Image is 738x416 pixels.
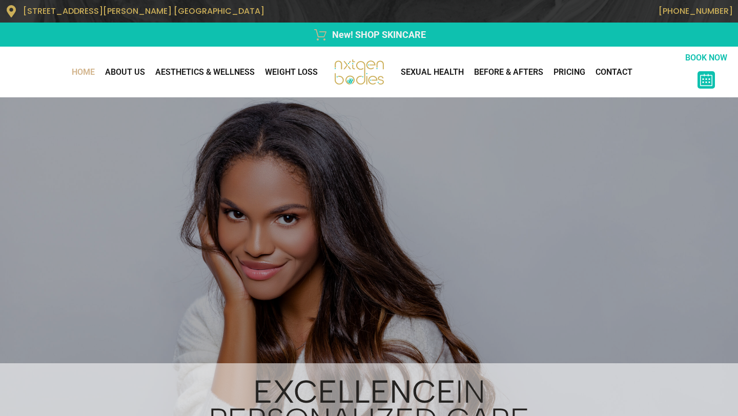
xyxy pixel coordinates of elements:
[67,62,100,82] a: Home
[260,62,323,82] a: WEIGHT LOSS
[5,62,323,82] nav: Menu
[100,62,150,82] a: About Us
[685,52,728,64] p: BOOK NOW
[5,28,733,41] a: New! SHOP SKINCARE
[330,28,426,41] span: New! SHOP SKINCARE
[396,62,685,82] nav: Menu
[23,5,264,17] span: [STREET_ADDRESS][PERSON_NAME] [GEOGRAPHIC_DATA]
[253,372,456,411] b: Excellence
[396,62,469,82] a: Sexual Health
[374,6,733,16] p: [PHONE_NUMBER]
[548,62,590,82] a: Pricing
[469,62,548,82] a: Before & Afters
[590,62,638,82] a: CONTACT
[150,62,260,82] a: AESTHETICS & WELLNESS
